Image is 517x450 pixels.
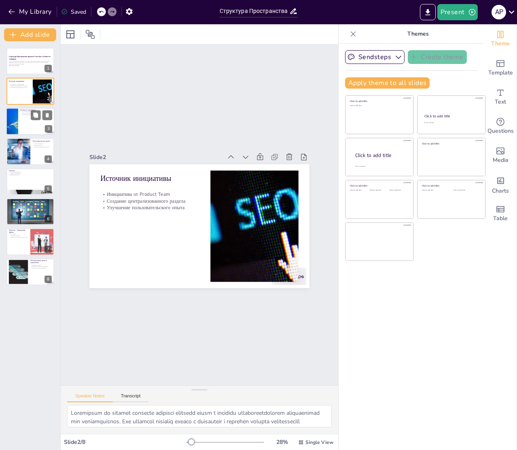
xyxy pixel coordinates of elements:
p: Гипотеза [9,169,52,172]
div: Click to add title [424,114,478,119]
span: Position [85,30,95,39]
p: Увеличение конверсии [9,171,52,173]
input: Insert title [220,5,289,17]
p: Контекст и проблема [21,109,52,111]
div: 4 [44,155,52,163]
div: 1 [6,48,54,74]
button: A P [492,4,506,20]
div: 3 [6,108,55,135]
p: Данная презентация рассматривает структуру Пространства проекта, включая источники инициатив, кон... [9,60,52,65]
p: Ценность / Ожидаемый эффект [9,229,28,233]
div: Get real-time input from your audience [484,112,517,141]
div: A P [492,5,506,19]
div: 5 [44,185,52,193]
p: Создание централизованного раздела [9,85,30,87]
div: Add text boxes [484,83,517,112]
p: Источник инициативы [163,231,222,322]
div: Click to add title [350,184,408,187]
div: 5 [6,168,54,195]
p: Переработка логики редиректов [30,267,52,269]
div: 3 [45,125,52,132]
div: 8 [6,259,54,285]
button: Create theme [408,50,467,64]
div: Add ready made slides [484,53,517,83]
span: Table [493,214,508,223]
button: Delete Slide [42,110,52,120]
p: Ограничения для команд [21,114,52,115]
p: Команды управления проектами [33,146,52,148]
p: Потенциальные риски и ограничения [30,259,52,264]
div: Layout [64,28,77,41]
div: Click to add text [390,189,408,191]
span: Text [495,98,506,106]
div: 28 % [272,438,292,446]
div: Click to add title [422,142,480,145]
div: Click to add title [350,100,408,103]
div: 7 [6,228,54,255]
p: Недостаток информации [21,112,52,114]
div: Click to add text [453,189,479,191]
div: Click to add text [370,189,388,191]
div: Slide 2 [135,222,208,341]
button: Speaker Notes [67,393,113,402]
div: Click to add title [422,184,480,187]
button: Duplicate Slide [31,110,40,120]
textarea: Loremipsum do sitamet consecte adipisci elitsedd eiusm t incididu utlaboreetdolorem aliquaenimad ... [67,405,332,427]
p: Инициатива от Product Team [178,223,234,312]
div: Click to add body [355,166,406,168]
div: Change the overall theme [484,24,517,53]
span: Template [488,68,513,77]
strong: Структура Пространства проекта: Promotion и Retention страницы [9,55,51,60]
p: Улучшение пользовательского опыта [9,87,30,88]
p: Увеличение доходов [9,235,28,237]
p: Текущие игроки [33,145,52,146]
p: Улучшение пользовательского опыта [9,236,28,238]
div: Click to add title [355,152,407,159]
div: 2 [6,78,54,104]
p: Улучшение пользовательского опыта [190,217,246,306]
div: Click to add text [350,105,408,107]
button: Transcript [113,393,149,402]
div: Click to add text [350,189,368,191]
p: Глубина вовлеченности [9,173,52,174]
p: Изменение привычек пользователей [30,265,52,267]
p: Themes [360,24,476,44]
p: Инициатива от Product Team [9,84,30,85]
div: Add charts and graphs [484,170,517,199]
p: Проверка гипотезы [9,174,52,176]
div: 7 [44,246,52,253]
div: Slide 2 / 8 [64,438,186,446]
div: Add images, graphics, shapes or video [484,141,517,170]
button: Export to PowerPoint [420,4,436,20]
button: Sendsteps [345,50,405,64]
div: Saved [61,8,86,16]
p: Рост метрик [9,233,28,235]
p: Новые пользователи [33,143,52,145]
div: 2 [44,95,52,102]
button: My Library [6,5,55,18]
span: Questions [487,127,514,136]
div: 4 [6,138,54,165]
div: 1 [44,65,52,72]
button: Apply theme to all slides [345,77,430,89]
div: 6 [44,215,52,223]
span: Media [493,156,509,165]
span: Single View [305,439,333,446]
p: Generated with [URL] [9,65,52,66]
button: Present [437,4,478,20]
p: Источник инициативы [9,80,30,82]
span: Charts [492,187,509,195]
span: Theme [491,39,510,48]
div: 8 [44,276,52,283]
p: Изменения воронок [30,264,52,266]
div: Add a table [484,199,517,228]
button: Add slide [4,28,56,41]
div: Click to add text [424,122,478,124]
p: Пользовательская группа [33,140,52,142]
div: Click to add text [422,189,447,191]
p: Отсутствие функционала [21,111,52,112]
div: 6 [6,198,54,225]
p: Создание централизованного раздела [184,220,240,309]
